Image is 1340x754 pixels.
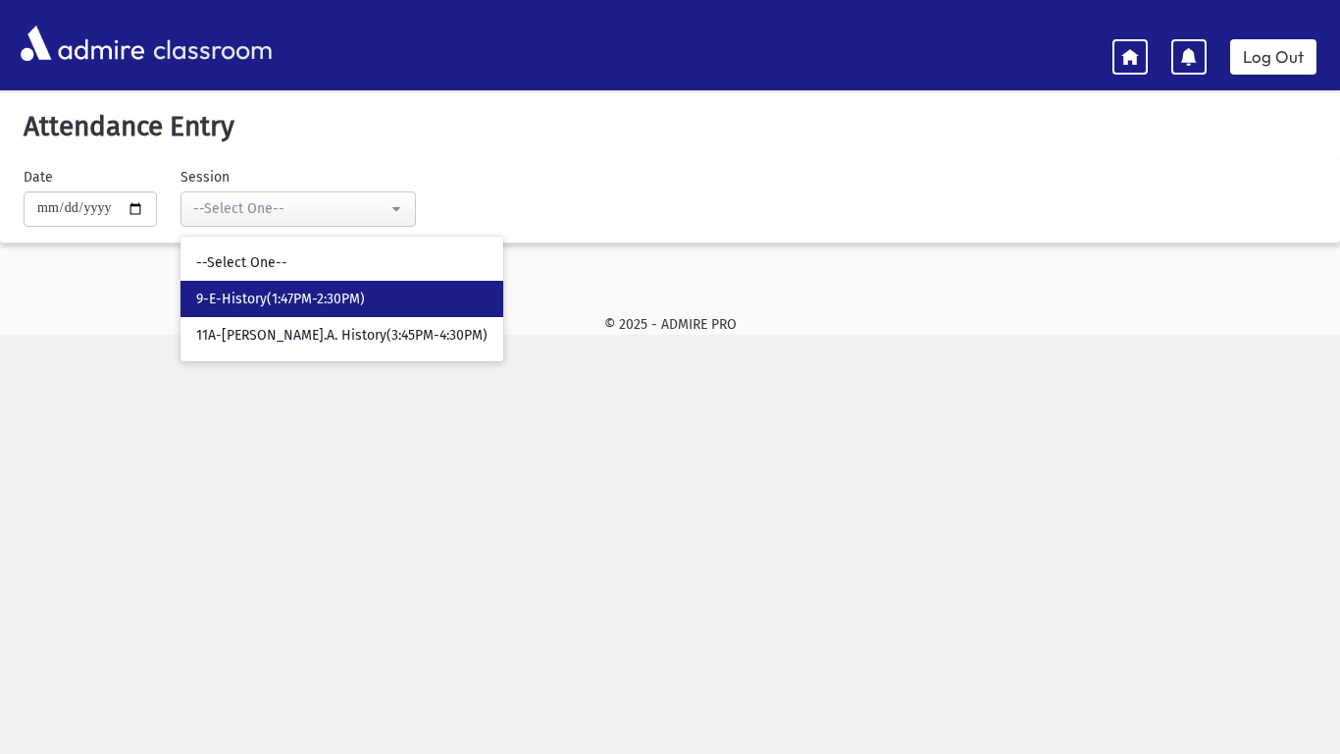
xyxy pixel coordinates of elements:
[196,253,287,273] span: --Select One--
[180,191,416,227] button: --Select One--
[149,18,273,70] span: classroom
[196,326,488,346] span: 11A-[PERSON_NAME].A. History(3:45PM-4:30PM)
[196,290,365,309] span: 9-E-History(1:47PM-2:30PM)
[1230,39,1316,75] a: Log Out
[24,167,53,188] label: Date
[16,21,149,66] img: AdmirePro
[193,198,387,219] div: --Select One--
[31,314,1309,335] div: © 2025 - ADMIRE PRO
[16,110,1324,143] h5: Attendance Entry
[180,167,230,188] label: Session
